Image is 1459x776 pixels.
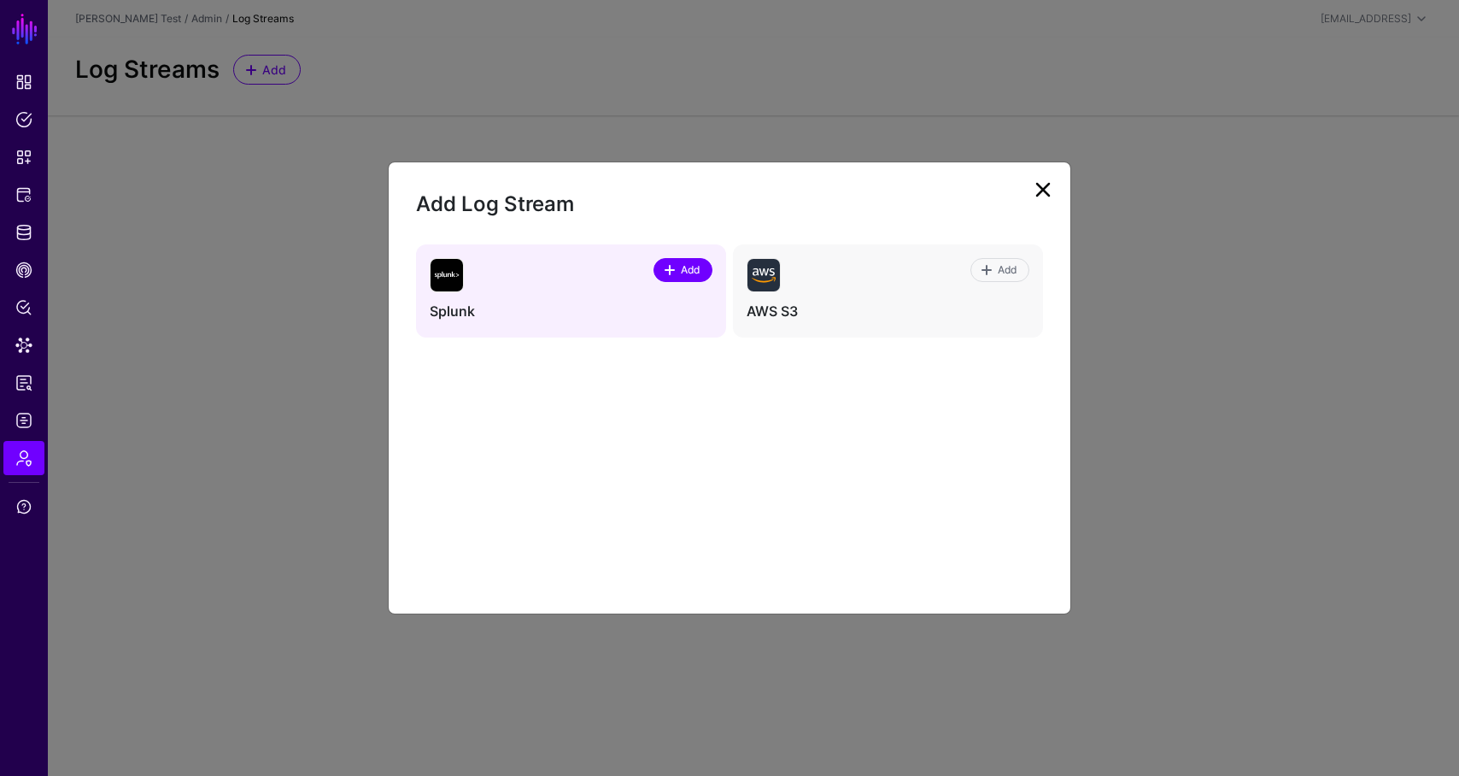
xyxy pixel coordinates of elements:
[679,262,702,278] span: Add
[653,258,712,282] a: Add
[430,303,712,320] h4: Splunk
[747,303,1029,320] h4: AWS S3
[431,259,463,291] img: svg+xml;base64,PHN2ZyB3aWR0aD0iNjQiIGhlaWdodD0iNjQiIHZpZXdCb3g9IjAgMCA2NCA2NCIgZmlsbD0ibm9uZSIgeG...
[747,259,780,291] img: svg+xml;base64,PHN2ZyB3aWR0aD0iNjQiIGhlaWdodD0iNjQiIHZpZXdCb3g9IjAgMCA2NCA2NCIgZmlsbD0ibm9uZSIgeG...
[970,258,1029,282] a: Add
[996,262,1019,278] span: Add
[416,190,1043,219] h2: Add Log Stream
